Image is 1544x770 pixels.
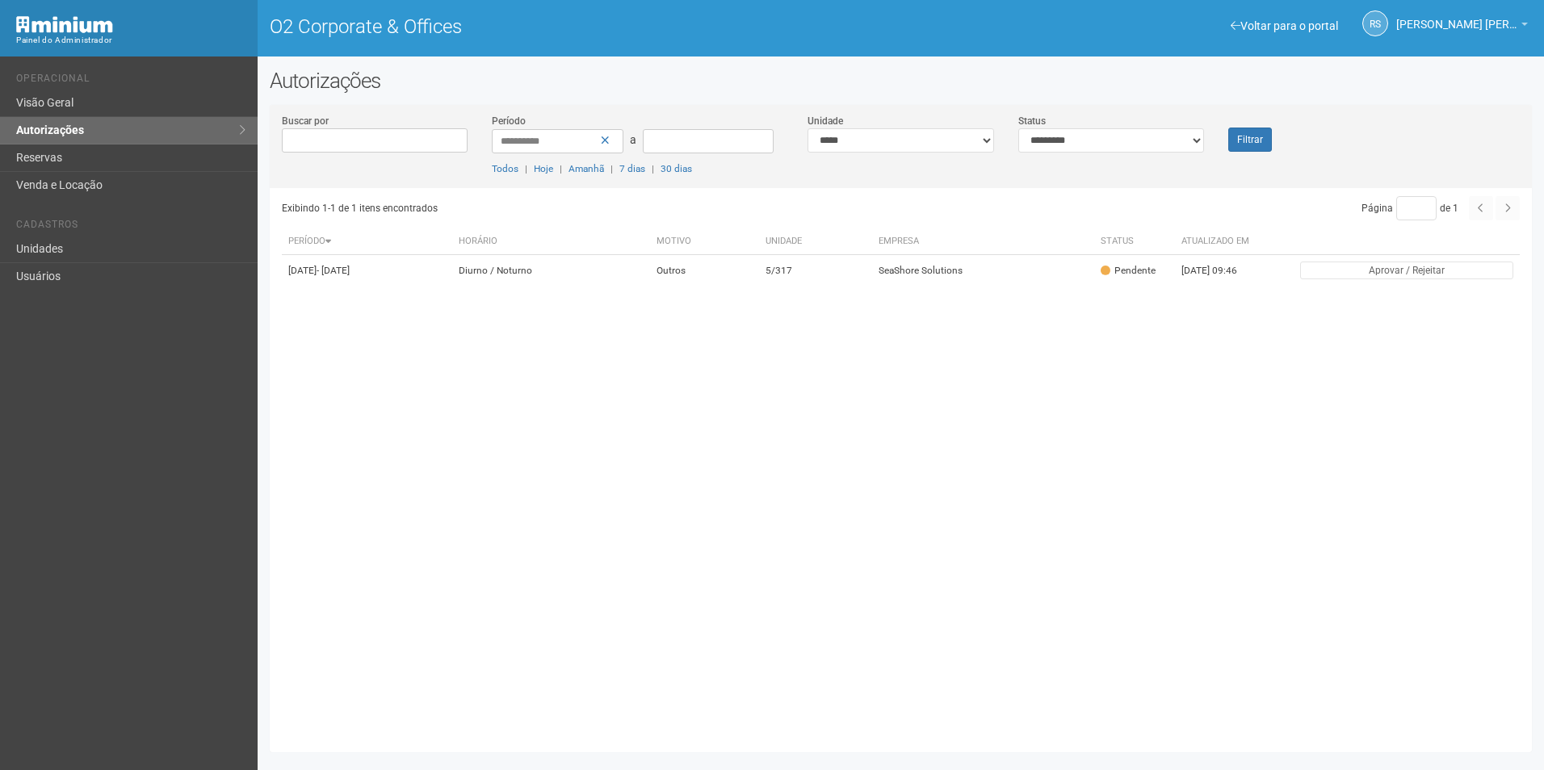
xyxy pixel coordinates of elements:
[1094,228,1175,255] th: Status
[569,163,604,174] a: Amanhã
[452,255,650,287] td: Diurno / Noturno
[610,163,613,174] span: |
[1396,20,1528,33] a: [PERSON_NAME] [PERSON_NAME]
[872,228,1094,255] th: Empresa
[534,163,553,174] a: Hoje
[270,69,1532,93] h2: Autorizações
[525,163,527,174] span: |
[872,255,1094,287] td: SeaShore Solutions
[1228,128,1272,152] button: Filtrar
[1300,262,1513,279] button: Aprovar / Rejeitar
[650,255,759,287] td: Outros
[282,196,896,220] div: Exibindo 1-1 de 1 itens encontrados
[630,133,636,146] span: a
[282,255,452,287] td: [DATE]
[16,33,245,48] div: Painel do Administrador
[317,265,350,276] span: - [DATE]
[1361,203,1458,214] span: Página de 1
[16,219,245,236] li: Cadastros
[1396,2,1517,31] span: Rayssa Soares Ribeiro
[282,114,329,128] label: Buscar por
[661,163,692,174] a: 30 dias
[492,163,518,174] a: Todos
[282,228,452,255] th: Período
[1175,255,1264,287] td: [DATE] 09:46
[619,163,645,174] a: 7 dias
[492,114,526,128] label: Período
[16,16,113,33] img: Minium
[759,228,872,255] th: Unidade
[1101,264,1156,278] div: Pendente
[270,16,889,37] h1: O2 Corporate & Offices
[808,114,843,128] label: Unidade
[652,163,654,174] span: |
[560,163,562,174] span: |
[1018,114,1046,128] label: Status
[1231,19,1338,32] a: Voltar para o portal
[759,255,872,287] td: 5/317
[452,228,650,255] th: Horário
[1175,228,1264,255] th: Atualizado em
[1362,10,1388,36] a: RS
[16,73,245,90] li: Operacional
[650,228,759,255] th: Motivo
